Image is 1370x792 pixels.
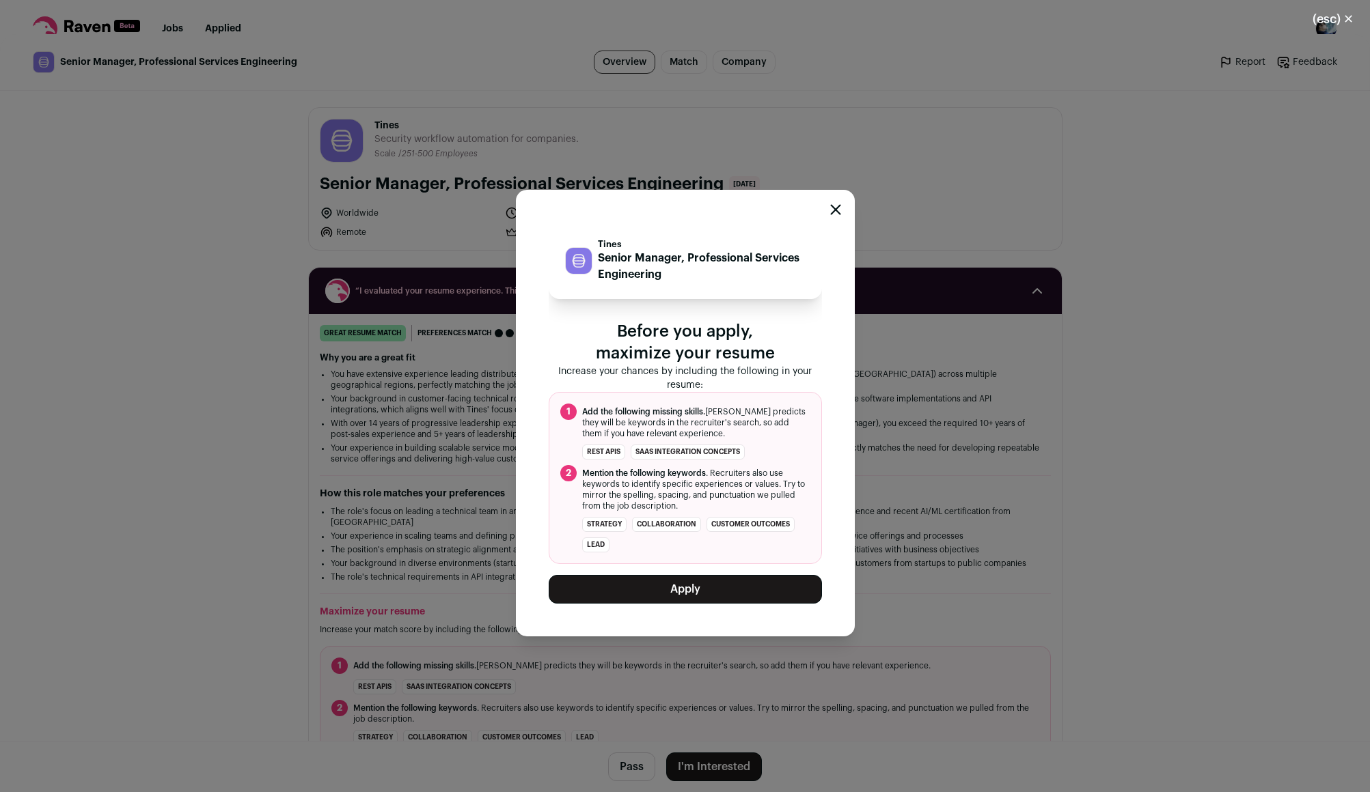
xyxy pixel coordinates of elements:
[598,250,806,283] p: Senior Manager, Professional Services Engineering
[598,239,806,250] p: Tines
[707,517,795,532] li: customer outcomes
[560,404,577,420] span: 1
[632,517,701,532] li: collaboration
[582,517,627,532] li: strategy
[1296,4,1370,34] button: Close modal
[549,365,822,392] p: Increase your chances by including the following in your resume:
[582,408,705,416] span: Add the following missing skills.
[566,248,592,274] img: d17ea785da9c600cac8bb06b05bab6789ef0efd3ce6f22e02db6b18e38ac0135.jpg
[582,469,706,477] span: Mention the following keywords
[830,204,841,215] button: Close modal
[582,537,609,552] li: lead
[631,444,745,459] li: SaaS integration concepts
[560,465,577,481] span: 2
[582,406,810,439] span: [PERSON_NAME] predicts they will be keywords in the recruiter's search, so add them if you have r...
[582,468,810,511] span: . Recruiters also use keywords to identify specific experiences or values. Try to mirror the spel...
[549,575,822,604] button: Apply
[582,444,625,459] li: REST APIs
[549,321,822,365] p: Before you apply, maximize your resume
